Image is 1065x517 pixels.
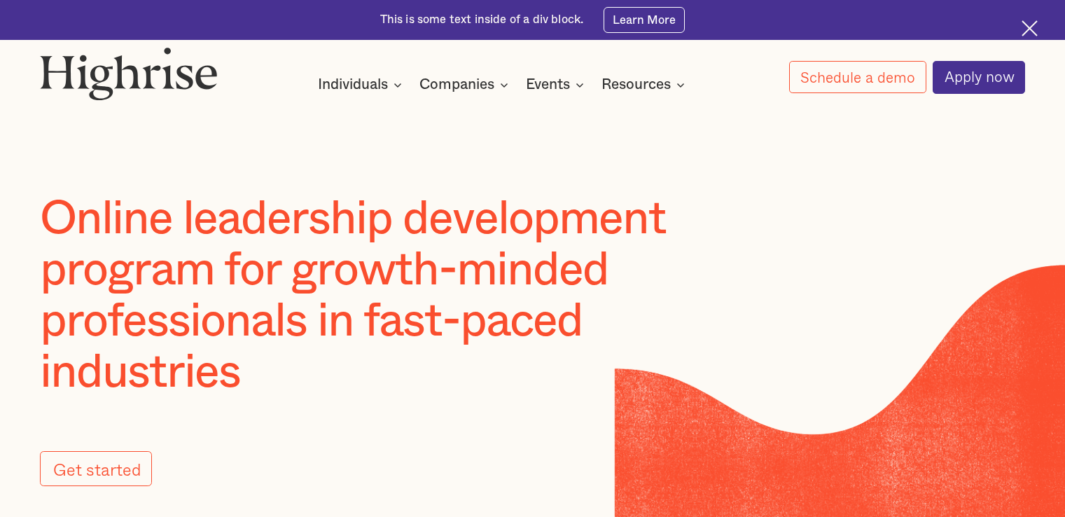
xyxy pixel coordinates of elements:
[526,76,570,93] div: Events
[40,451,152,486] a: Get started
[40,47,218,101] img: Highrise logo
[318,76,388,93] div: Individuals
[419,76,494,93] div: Companies
[1022,20,1038,36] img: Cross icon
[789,61,926,93] a: Schedule a demo
[318,76,406,93] div: Individuals
[380,12,584,28] div: This is some text inside of a div block.
[526,76,588,93] div: Events
[601,76,671,93] div: Resources
[40,193,759,399] h1: Online leadership development program for growth-minded professionals in fast-paced industries
[933,61,1025,94] a: Apply now
[604,7,685,32] a: Learn More
[601,76,689,93] div: Resources
[419,76,513,93] div: Companies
